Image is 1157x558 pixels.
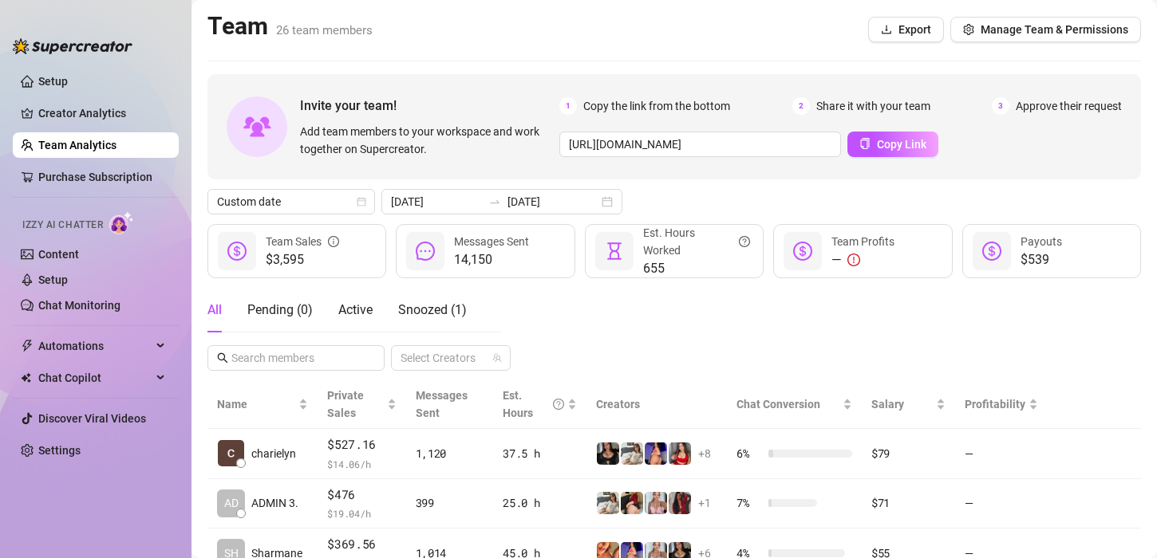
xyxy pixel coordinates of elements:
[736,494,762,512] span: 7 %
[739,224,750,259] span: question-circle
[871,494,946,512] div: $71
[38,164,166,190] a: Purchase Subscription
[982,242,1001,261] span: dollar-circle
[454,250,529,269] span: 14,150
[847,253,860,266] span: exclamation-circle
[38,444,81,457] a: Settings
[950,17,1141,42] button: Manage Team & Permissions
[586,380,727,429] th: Creators
[488,195,501,208] span: swap-right
[559,97,577,115] span: 1
[736,445,762,462] span: 6 %
[597,492,619,514] img: Angel
[871,445,946,462] div: $79
[251,445,296,462] span: charielyn
[276,23,373,37] span: 26 team members
[217,395,295,413] span: Name
[669,442,691,465] img: Madi FREE
[224,494,239,512] span: AD
[553,387,564,422] span: question-circle
[488,195,501,208] span: to
[38,139,116,151] a: Team Analytics
[300,96,559,116] span: Invite your team!
[492,353,502,363] span: team
[327,435,396,454] span: $527.16
[992,97,1009,115] span: 3
[1021,235,1062,248] span: Payouts
[416,445,484,462] div: 1,120
[38,365,152,391] span: Chat Copilot
[227,242,247,261] span: dollar-circle
[1021,250,1062,269] span: $539
[21,340,34,352] span: thunderbolt
[698,445,711,462] span: + 8
[454,235,529,248] span: Messages Sent
[1016,97,1122,115] span: Approve their request
[645,492,667,514] img: Lana
[207,11,373,41] h2: Team
[327,456,396,472] span: $ 14.06 /h
[38,333,152,359] span: Automations
[597,442,619,465] img: Madi VIP
[398,302,467,317] span: Snoozed ( 1 )
[218,440,244,466] img: charielyn
[643,224,750,259] div: Est. Hours Worked
[698,494,711,512] span: + 1
[217,352,228,363] span: search
[736,398,820,411] span: Chat Conversion
[217,190,365,214] span: Custom date
[831,250,894,269] div: —
[231,349,362,367] input: Search members
[38,248,79,261] a: Content
[38,100,166,126] a: Creator Analytics
[847,132,938,157] button: Copy Link
[605,242,624,261] span: hourglass
[1103,504,1141,542] iframe: Intercom live chat
[793,242,812,261] span: dollar-circle
[621,492,643,514] img: JessieMay
[816,97,930,115] span: Share it with your team
[338,302,373,317] span: Active
[507,193,598,210] input: End date
[266,233,339,250] div: Team Sales
[109,211,134,234] img: AI Chatter
[981,23,1128,36] span: Manage Team & Permissions
[38,75,68,88] a: Setup
[877,138,926,151] span: Copy Link
[503,445,577,462] div: 37.5 h
[503,387,564,422] div: Est. Hours
[643,259,750,278] span: 655
[955,479,1048,529] td: —
[266,250,339,269] span: $3,595
[898,23,931,36] span: Export
[38,299,120,312] a: Chat Monitoring
[21,372,31,383] img: Chat Copilot
[327,389,364,419] span: Private Sales
[859,138,871,149] span: copy
[327,505,396,521] span: $ 19.04 /h
[251,494,298,512] span: ADMIN 3.
[621,442,643,465] img: Angel
[871,398,904,411] span: Salary
[416,389,468,419] span: Messages Sent
[955,429,1048,479] td: —
[963,24,974,35] span: setting
[416,242,435,261] span: message
[300,123,553,158] span: Add team members to your workspace and work together on Supercreator.
[22,218,103,233] span: Izzy AI Chatter
[391,193,482,210] input: Start date
[328,233,339,250] span: info-circle
[881,24,892,35] span: download
[327,535,396,554] span: $369.56
[13,38,132,54] img: logo-BBDzfeDw.svg
[327,485,396,505] span: $476
[503,494,577,512] div: 25.0 h
[583,97,730,115] span: Copy the link from the bottom
[792,97,810,115] span: 2
[831,235,894,248] span: Team Profits
[357,197,366,206] span: calendar
[965,398,1025,411] span: Profitability
[38,412,146,425] a: Discover Viral Videos
[38,273,68,286] a: Setup
[247,301,313,320] div: Pending ( 0 )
